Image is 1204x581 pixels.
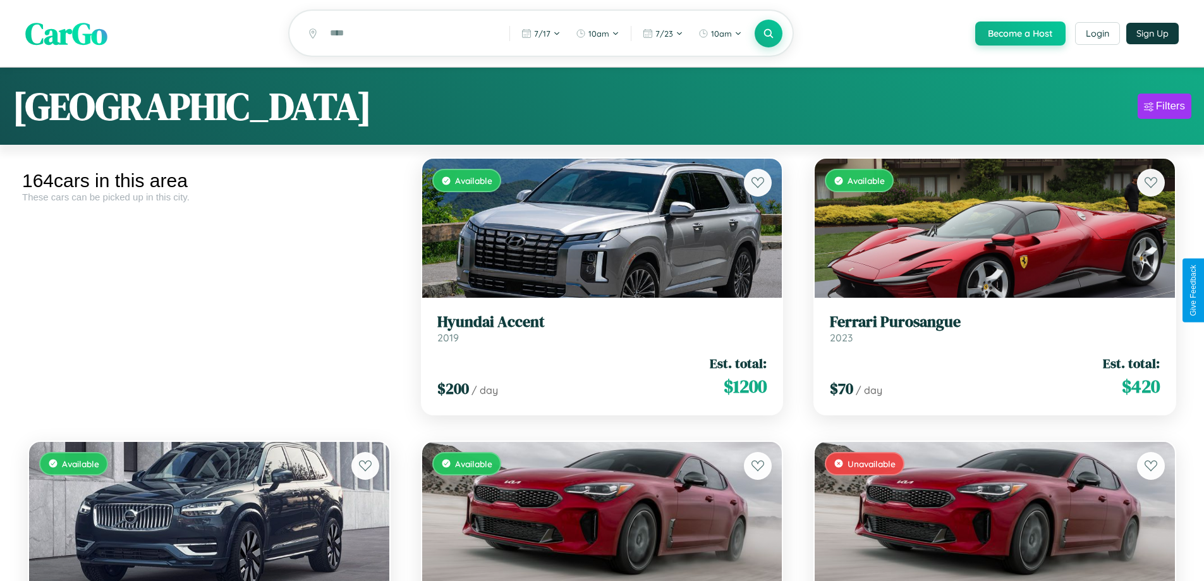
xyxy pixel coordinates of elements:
[1075,22,1120,45] button: Login
[62,458,99,469] span: Available
[655,28,673,39] span: 7 / 23
[1103,354,1160,372] span: Est. total:
[13,80,372,132] h1: [GEOGRAPHIC_DATA]
[569,23,626,44] button: 10am
[588,28,609,39] span: 10am
[710,354,767,372] span: Est. total:
[636,23,690,44] button: 7/23
[25,13,107,54] span: CarGo
[22,170,396,192] div: 164 cars in this area
[830,331,853,344] span: 2023
[848,175,885,186] span: Available
[1126,23,1179,44] button: Sign Up
[1122,374,1160,399] span: $ 420
[534,28,550,39] span: 7 / 17
[711,28,732,39] span: 10am
[437,313,767,331] h3: Hyundai Accent
[975,21,1066,46] button: Become a Host
[856,384,882,396] span: / day
[22,192,396,202] div: These cars can be picked up in this city.
[848,458,896,469] span: Unavailable
[437,331,459,344] span: 2019
[455,458,492,469] span: Available
[830,378,853,399] span: $ 70
[455,175,492,186] span: Available
[1138,94,1191,119] button: Filters
[830,313,1160,344] a: Ferrari Purosangue2023
[724,374,767,399] span: $ 1200
[1156,100,1185,113] div: Filters
[830,313,1160,331] h3: Ferrari Purosangue
[437,378,469,399] span: $ 200
[515,23,567,44] button: 7/17
[471,384,498,396] span: / day
[437,313,767,344] a: Hyundai Accent2019
[692,23,748,44] button: 10am
[1189,265,1198,316] div: Give Feedback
